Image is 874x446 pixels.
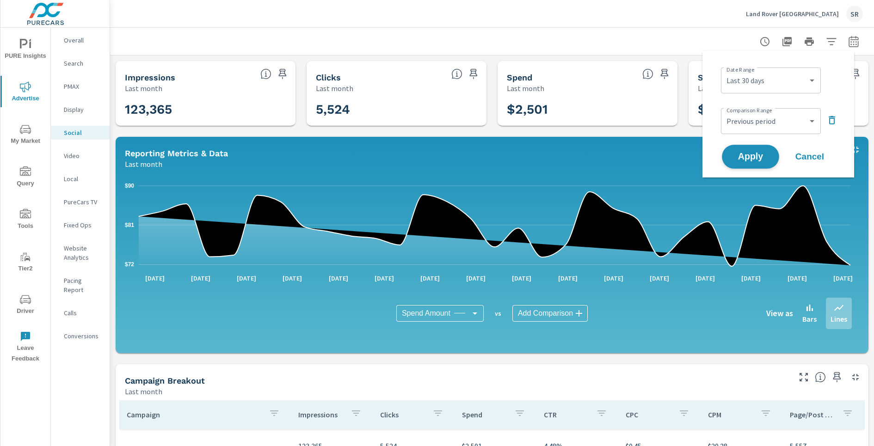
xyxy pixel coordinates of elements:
span: Apply [732,153,769,161]
div: Overall [51,33,110,47]
div: Calls [51,306,110,320]
p: Website Analytics [64,244,102,262]
h5: Spend Per Unit Sold [698,73,781,82]
p: CTR [544,410,589,419]
h3: 123,365 [125,102,286,117]
p: [DATE] [689,274,721,283]
p: Conversions [64,331,102,341]
p: Last month [125,386,162,397]
p: Search [64,59,102,68]
div: Pacing Report [51,274,110,297]
h3: $22 [698,102,859,117]
h5: Reporting Metrics & Data [125,148,228,158]
p: [DATE] [322,274,355,283]
p: Campaign [127,410,261,419]
span: The amount of money spent on advertising during the period. [642,68,653,79]
p: [DATE] [781,274,813,283]
p: Social [64,128,102,137]
h6: View as [766,309,793,318]
p: [DATE] [185,274,217,283]
button: Minimize Widget [848,142,863,157]
p: [DATE] [368,274,400,283]
span: Save this to your personalized report [830,370,844,385]
p: [DATE] [139,274,171,283]
div: Spend Amount [396,305,484,322]
span: Save this to your personalized report [848,67,863,81]
span: Advertise [3,81,48,104]
p: CPC [626,410,671,419]
div: Display [51,103,110,116]
h3: $2,501 [507,102,668,117]
div: Website Analytics [51,241,110,264]
span: Save this to your personalized report [466,67,481,81]
span: Leave Feedback [3,331,48,364]
h5: Clicks [316,73,341,82]
p: Last month [316,83,353,94]
p: Last month [507,83,544,94]
span: This is a summary of Social performance results by campaign. Each column can be sorted. [815,372,826,383]
text: $72 [125,261,134,268]
p: Impressions [298,410,343,419]
p: Video [64,151,102,160]
p: Display [64,105,102,114]
button: Apply [722,145,779,169]
span: Spend Amount [402,309,450,318]
text: $81 [125,222,134,228]
span: The number of times an ad was shown on your behalf. [260,68,271,79]
span: Add Comparison [518,309,573,318]
p: [DATE] [230,274,263,283]
span: Tier2 [3,251,48,274]
p: [DATE] [827,274,859,283]
p: [DATE] [643,274,676,283]
h5: Spend [507,73,532,82]
h5: Campaign Breakout [125,376,205,385]
button: Select Date Range [844,32,863,51]
p: [DATE] [597,274,630,283]
p: Last month [698,83,735,94]
p: PureCars TV [64,197,102,207]
div: Video [51,149,110,163]
button: "Export Report to PDF" [778,32,796,51]
span: Driver [3,294,48,317]
span: Save this to your personalized report [275,67,290,81]
p: Land Rover [GEOGRAPHIC_DATA] [746,10,839,18]
p: Spend [462,410,507,419]
p: Calls [64,308,102,318]
span: PURE Insights [3,39,48,61]
button: Print Report [800,32,819,51]
div: nav menu [0,28,50,368]
button: Cancel [782,145,837,168]
p: vs [484,309,512,318]
div: SR [846,6,863,22]
p: Bars [802,313,817,324]
p: Pacing Report [64,276,102,294]
p: Lines [831,313,847,324]
p: Last month [125,159,162,170]
span: The number of times an ad was clicked by a consumer. [451,68,462,79]
p: PMAX [64,82,102,91]
div: PMAX [51,79,110,93]
p: [DATE] [552,274,584,283]
p: Local [64,174,102,183]
span: Tools [3,209,48,232]
div: Social [51,126,110,140]
p: CPM [708,410,753,419]
span: Cancel [791,153,828,161]
h5: Impressions [125,73,175,82]
text: $90 [125,183,134,189]
span: Save this to your personalized report [657,67,672,81]
p: [DATE] [505,274,538,283]
p: [DATE] [414,274,446,283]
div: Add Comparison [512,305,588,322]
span: Query [3,166,48,189]
button: Minimize Widget [848,370,863,385]
div: Fixed Ops [51,218,110,232]
p: Clicks [380,410,425,419]
div: Conversions [51,329,110,343]
p: Page/Post Action [790,410,835,419]
p: Overall [64,36,102,45]
div: Local [51,172,110,186]
h3: 5,524 [316,102,477,117]
p: Fixed Ops [64,220,102,230]
p: [DATE] [460,274,492,283]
